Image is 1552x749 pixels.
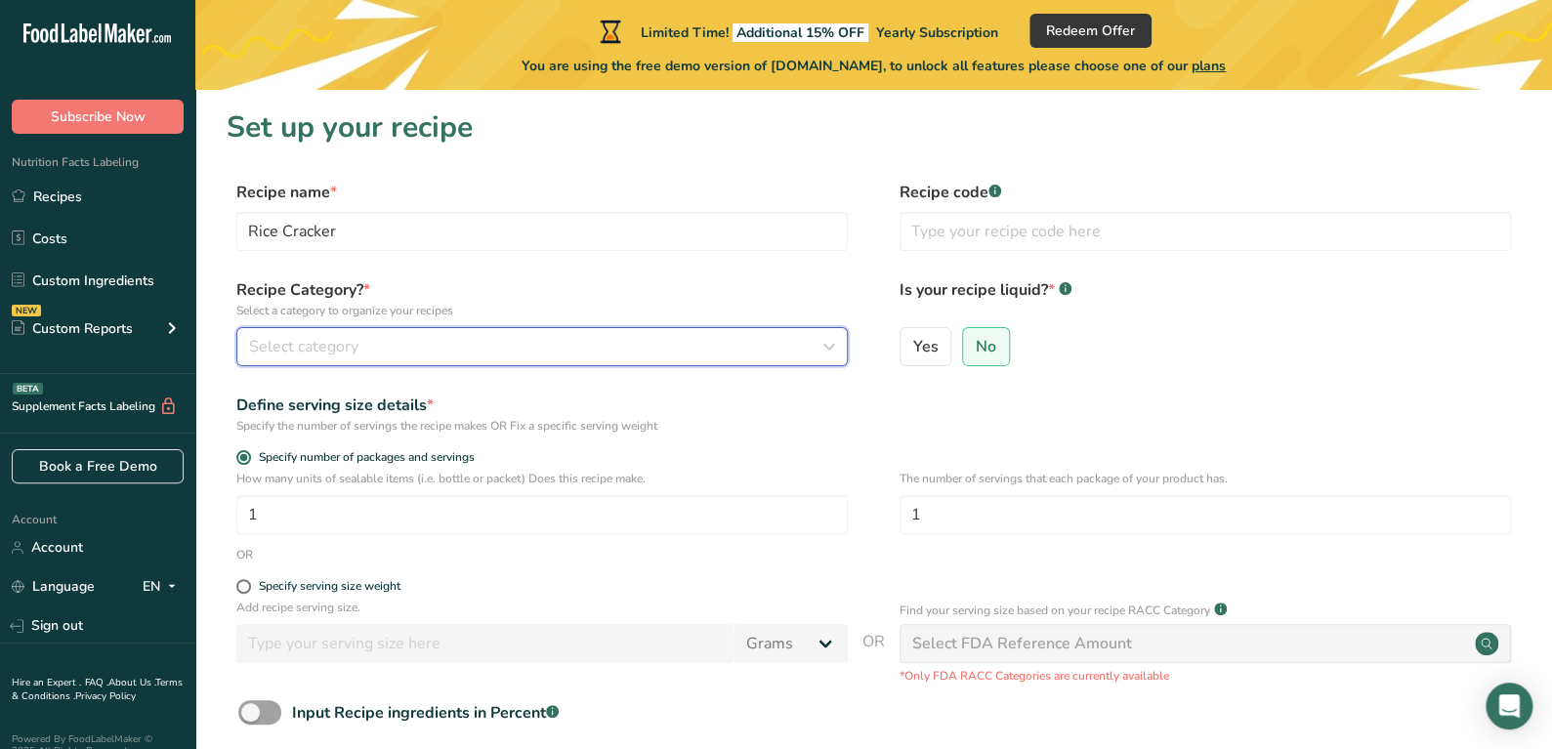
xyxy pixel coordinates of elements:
label: Is your recipe liquid? [900,278,1511,319]
div: BETA [13,383,43,395]
div: Custom Reports [12,318,133,339]
div: NEW [12,305,41,316]
button: Redeem Offer [1029,14,1152,48]
h1: Set up your recipe [227,105,1521,149]
div: Limited Time! [596,20,998,43]
span: You are using the free demo version of [DOMAIN_NAME], to unlock all features please choose one of... [522,56,1226,76]
button: Select category [236,327,848,366]
div: Define serving size details [236,394,848,417]
div: Input Recipe ingredients in Percent [292,701,559,725]
button: Subscribe Now [12,100,184,134]
input: Type your recipe name here [236,212,848,251]
span: OR [862,630,885,685]
input: Type your recipe code here [900,212,1511,251]
a: FAQ . [85,676,108,689]
a: Hire an Expert . [12,676,81,689]
input: Type your serving size here [236,624,734,663]
div: Specify the number of servings the recipe makes OR Fix a specific serving weight [236,417,848,435]
label: Recipe name [236,181,848,204]
span: Redeem Offer [1046,21,1135,41]
span: Yearly Subscription [876,23,998,42]
div: Specify serving size weight [259,579,400,594]
p: Select a category to organize your recipes [236,302,848,319]
div: Open Intercom Messenger [1486,683,1532,729]
span: Select category [249,335,358,358]
a: Book a Free Demo [12,449,184,483]
div: OR [236,546,253,563]
span: Additional 15% OFF [733,23,868,42]
span: No [976,337,996,356]
p: *Only FDA RACC Categories are currently available [900,667,1511,685]
a: Terms & Conditions . [12,676,183,703]
label: Recipe code [900,181,1511,204]
span: plans [1192,57,1226,75]
div: Select FDA Reference Amount [912,632,1132,655]
span: Specify number of packages and servings [251,450,475,465]
div: EN [143,575,184,599]
span: Yes [912,337,938,356]
label: Recipe Category? [236,278,848,319]
p: Find your serving size based on your recipe RACC Category [900,602,1210,619]
a: Language [12,569,95,603]
p: Add recipe serving size. [236,599,848,616]
a: Privacy Policy [75,689,136,703]
p: How many units of sealable items (i.e. bottle or packet) Does this recipe make. [236,470,848,487]
a: About Us . [108,676,155,689]
span: Subscribe Now [51,106,146,127]
p: The number of servings that each package of your product has. [900,470,1511,487]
